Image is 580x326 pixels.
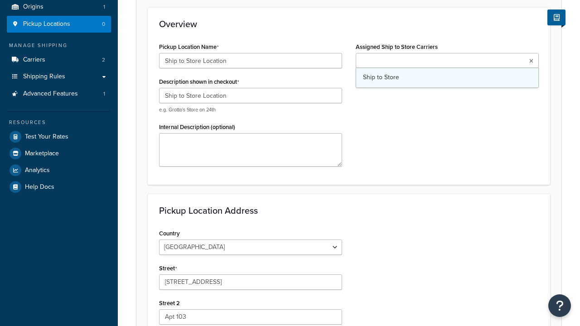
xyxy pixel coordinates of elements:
[7,129,111,145] a: Test Your Rates
[7,52,111,68] li: Carriers
[23,20,70,28] span: Pickup Locations
[159,265,177,272] label: Street
[7,179,111,195] a: Help Docs
[23,3,43,11] span: Origins
[159,78,239,86] label: Description shown in checkout
[7,145,111,162] a: Marketplace
[159,206,539,216] h3: Pickup Location Address
[7,52,111,68] a: Carriers2
[356,43,438,50] label: Assigned Ship to Store Carriers
[7,86,111,102] li: Advanced Features
[363,72,399,82] span: Ship to Store
[102,56,105,64] span: 2
[547,10,565,25] button: Show Help Docs
[356,67,538,87] a: Ship to Store
[159,124,235,130] label: Internal Description (optional)
[159,106,342,113] p: e.g. Grotto's Store on 24th
[7,68,111,85] a: Shipping Rules
[23,73,65,81] span: Shipping Rules
[7,16,111,33] a: Pickup Locations0
[103,90,105,98] span: 1
[548,294,571,317] button: Open Resource Center
[7,42,111,49] div: Manage Shipping
[7,162,111,178] a: Analytics
[7,119,111,126] div: Resources
[103,3,105,11] span: 1
[7,16,111,33] li: Pickup Locations
[159,43,219,51] label: Pickup Location Name
[159,19,539,29] h3: Overview
[25,167,50,174] span: Analytics
[25,183,54,191] span: Help Docs
[25,150,59,158] span: Marketplace
[7,86,111,102] a: Advanced Features1
[23,90,78,98] span: Advanced Features
[159,230,180,237] label: Country
[23,56,45,64] span: Carriers
[25,133,68,141] span: Test Your Rates
[159,300,180,307] label: Street 2
[102,20,105,28] span: 0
